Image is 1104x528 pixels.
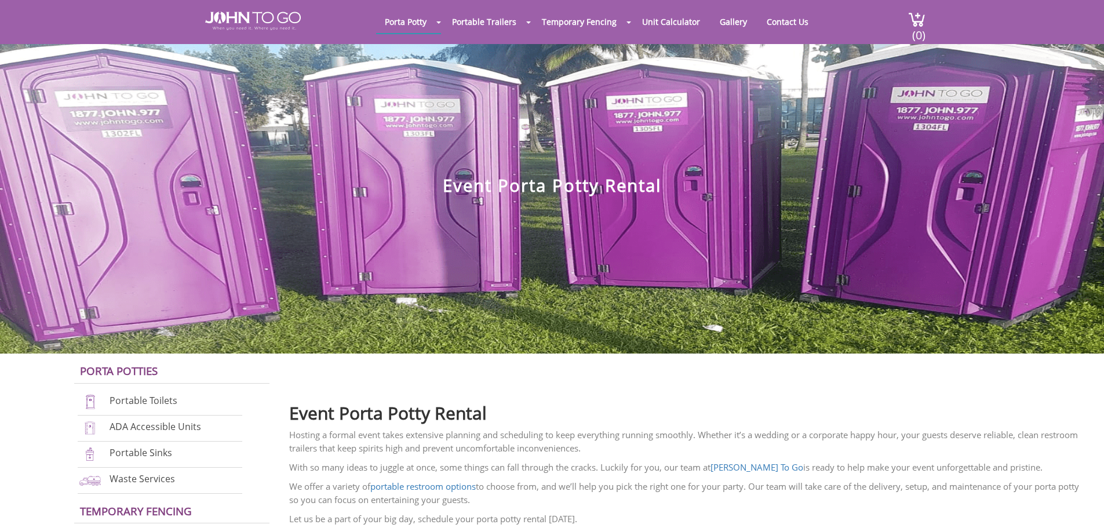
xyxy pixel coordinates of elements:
[205,12,301,30] img: JOHN to go
[110,420,201,433] a: ADA Accessible Units
[289,513,577,525] span: Let us be a part of your big day, schedule your porta potty rental [DATE].
[711,461,803,473] a: [PERSON_NAME] To Go
[78,394,103,410] img: portable-toilets-new.png
[78,472,103,488] img: waste-services-new.png
[289,429,1078,454] span: Hosting a formal event takes extensive planning and scheduling to keep everything running smoothl...
[370,480,476,492] a: portable restroom options
[78,420,103,436] img: ADA-units-new.png
[80,363,158,378] a: Porta Potties
[376,10,435,33] a: Porta Potty
[110,472,175,485] a: Waste Services
[110,395,177,407] a: Portable Toilets
[289,480,1079,505] span: We offer a variety of to choose from, and we’ll help you pick the right one for your party. Our t...
[633,10,709,33] a: Unit Calculator
[110,446,172,459] a: Portable Sinks
[80,504,192,518] a: Temporary Fencing
[908,12,926,27] img: cart a
[443,10,525,33] a: Portable Trailers
[78,446,103,462] img: portable-sinks-new.png
[711,10,756,33] a: Gallery
[912,18,926,43] span: (0)
[289,461,1043,473] span: With so many ideas to juggle at once, some things can fall through the cracks. Luckily for you, o...
[533,10,625,33] a: Temporary Fencing
[1058,482,1104,528] button: Live Chat
[289,398,1087,423] h2: Event Porta Potty Rental
[758,10,817,33] a: Contact Us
